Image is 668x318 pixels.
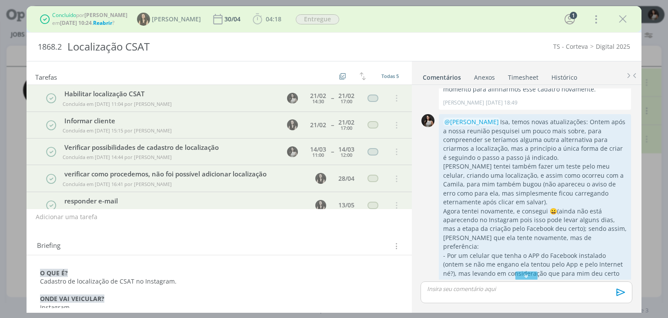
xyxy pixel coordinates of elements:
a: Comentários [422,69,461,82]
div: 21/02 [310,93,326,99]
a: Histórico [551,69,578,82]
div: responder e-mail [61,196,307,206]
p: [PERSON_NAME] [443,99,484,107]
div: 21/02 [310,122,326,128]
strong: ONDE VAI VEICULAR? [40,294,104,303]
span: [DATE] 18:49 [486,99,518,107]
span: Concluída em [DATE] 11:04 por [PERSON_NAME] [63,101,172,107]
div: Verificar possibilidades de cadastro de localização [61,142,279,152]
span: 1868.2 [38,42,62,52]
p: Isa, temos novas atualizações: Ontem após a nossa reunião pesquisei um pouco mais sobre, para com... [443,118,627,162]
p: Instagram. [40,303,398,312]
div: 12:00 [341,152,352,157]
div: Habilitar localização CSAT [61,89,279,99]
button: Adicionar uma tarefa [35,209,98,225]
span: Concluído [52,11,76,19]
div: 13/05 [338,202,354,208]
strong: O QUE É? [40,269,68,277]
div: Anexos [474,73,495,82]
div: 14/03 [310,146,326,152]
div: 14/03 [338,146,354,152]
a: TS - Corteva [553,42,588,51]
div: dialog [27,6,641,313]
div: 30/04 [224,16,242,22]
span: -- [331,122,334,128]
div: Informar cliente [61,116,279,126]
span: Briefing [37,240,60,252]
span: Concluída em [DATE] 16:21 por [PERSON_NAME] [63,207,172,214]
a: Timesheet [508,69,539,82]
span: Concluída em [DATE] 15:15 por [PERSON_NAME] [63,127,172,134]
div: 17:00 [341,99,352,104]
div: 1 [570,12,577,19]
span: Todas 5 [381,73,399,79]
div: 28/04 [338,176,354,182]
div: Localização CSAT [63,36,380,58]
div: 21/02 [338,119,354,125]
b: [DATE] 10:24 [60,19,92,27]
p: - Por um celular que tenha o APP do Facebook instalado (ontem se não me engano ela tentou pelo Ap... [443,251,627,287]
div: 14:30 [312,99,324,104]
span: -- [331,95,334,101]
b: [PERSON_NAME] [84,11,127,19]
p: Agora tentei novamente, e consegui 😀(ainda não está aparecendo no Instagram pois isso pode levar ... [443,207,627,251]
p: Cadastro de localização de CSAT no Instagram. [40,277,398,286]
div: por em . ? [52,11,127,27]
img: arrow-down-up.svg [360,72,366,80]
span: Concluída em [DATE] 16:41 por [PERSON_NAME] [63,181,172,187]
span: Concluída em [DATE] 14:44 por [PERSON_NAME] [63,154,172,160]
div: 11:00 [312,152,324,157]
span: Tarefas [35,71,57,81]
a: Digital 2025 [596,42,630,51]
span: Reabrir [93,19,112,27]
p: [PERSON_NAME] tentei também fazer um teste pelo meu celular, criando uma localização, e assim com... [443,162,627,206]
div: 21/02 [338,93,354,99]
button: 1 [563,12,577,26]
span: -- [331,149,334,155]
span: @[PERSON_NAME] [444,118,499,126]
div: 17:00 [341,125,352,130]
div: verificar como procedemos, não foi possível adicionar localização [61,169,307,179]
img: C [421,114,434,127]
